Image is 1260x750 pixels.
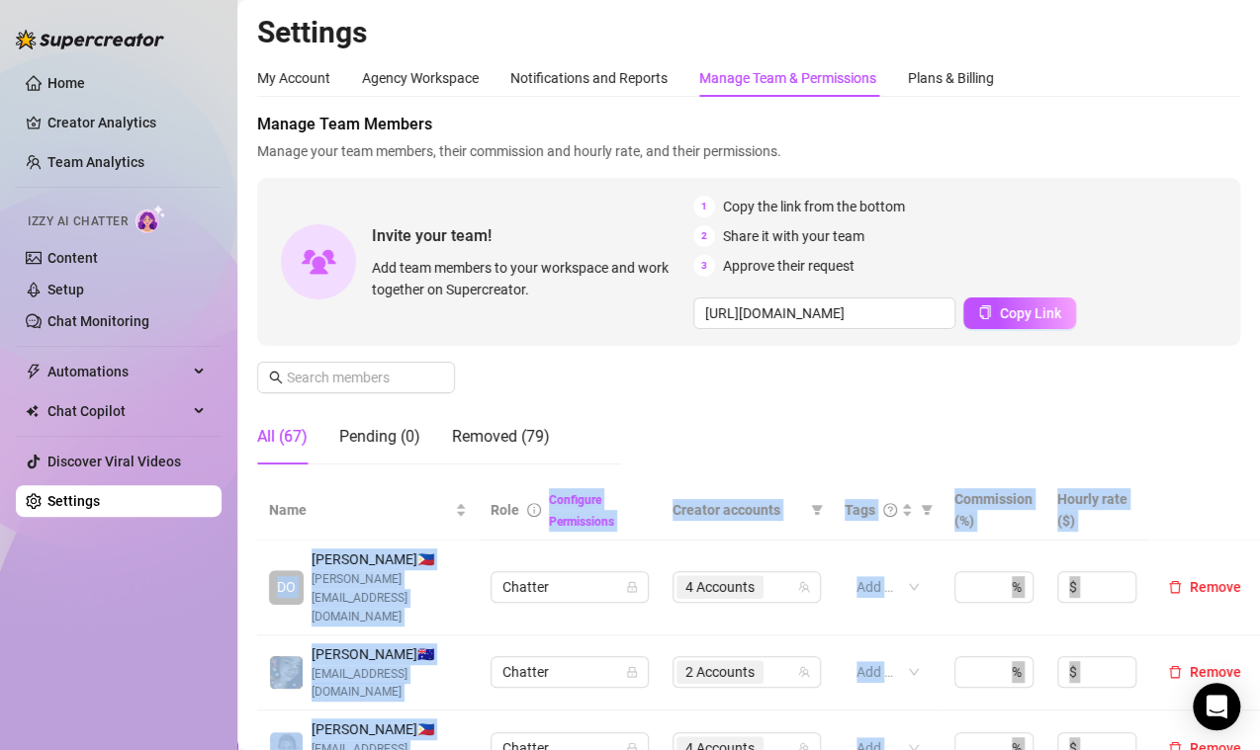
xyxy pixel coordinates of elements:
div: Manage Team & Permissions [699,67,876,89]
h2: Settings [257,14,1240,51]
a: Chat Monitoring [47,313,149,329]
span: Copy the link from the bottom [723,196,905,217]
span: delete [1168,580,1182,594]
a: Creator Analytics [47,107,206,138]
span: filter [917,495,937,525]
span: [PERSON_NAME] 🇵🇭 [312,548,467,570]
a: Discover Viral Videos [47,454,181,469]
img: AI Chatter [135,205,166,233]
span: DO [277,576,296,598]
span: 3 [693,255,715,277]
th: Hourly rate ($) [1045,480,1148,541]
span: Izzy AI Chatter [28,212,128,231]
input: Search members [287,367,427,388]
span: Copy Link [1000,305,1061,321]
img: Chat Copilot [26,404,39,418]
span: Role [491,502,519,518]
span: lock [626,581,638,593]
span: Automations [47,356,188,387]
span: Tags [845,499,875,521]
span: info-circle [527,503,541,517]
span: Remove [1190,664,1241,680]
span: [PERSON_NAME] 🇵🇭 [312,718,467,740]
span: Chat Copilot [47,395,188,427]
span: team [798,581,810,593]
span: [PERSON_NAME] 🇦🇺 [312,643,467,665]
span: Creator accounts [673,499,803,521]
div: Plans & Billing [908,67,994,89]
span: [PERSON_NAME][EMAIL_ADDRESS][DOMAIN_NAME] [312,570,467,626]
span: filter [807,495,827,525]
img: logo-BBDzfeDw.svg [16,30,164,49]
span: Chatter [502,657,637,687]
span: Chatter [502,572,637,602]
a: Team Analytics [47,154,144,170]
span: question-circle [883,503,897,517]
span: filter [921,504,933,516]
span: 2 Accounts [685,661,755,683]
div: Pending (0) [339,425,420,449]
span: 1 [693,196,715,217]
span: 2 [693,225,715,247]
span: Share it with your team [723,225,864,247]
div: My Account [257,67,330,89]
th: Name [257,480,479,541]
button: Remove [1160,575,1249,599]
div: Agency Workspace [362,67,479,89]
span: Manage your team members, their commission and hourly rate, and their permissions. [257,140,1240,162]
span: 4 Accounts [685,576,755,598]
span: lock [626,666,638,678]
span: 2 Accounts [676,660,764,684]
span: 4 Accounts [676,575,764,599]
th: Commission (%) [943,480,1045,541]
button: Remove [1160,660,1249,684]
a: Configure Permissions [549,493,614,529]
a: Home [47,75,85,91]
button: Copy Link [963,297,1076,329]
img: deia jane boiser [270,656,303,689]
span: [EMAIL_ADDRESS][DOMAIN_NAME] [312,665,467,703]
a: Content [47,250,98,266]
span: team [798,666,810,678]
span: delete [1168,665,1182,679]
span: Name [269,499,451,521]
span: Invite your team! [372,223,693,248]
a: Settings [47,493,100,509]
span: filter [811,504,823,516]
div: Notifications and Reports [510,67,668,89]
span: Manage Team Members [257,113,1240,136]
span: thunderbolt [26,364,42,379]
span: Approve their request [723,255,855,277]
div: All (67) [257,425,308,449]
div: Open Intercom Messenger [1193,683,1240,730]
a: Setup [47,282,84,297]
span: search [269,371,283,384]
span: copy [978,305,992,319]
span: Add team members to your workspace and work together on Supercreator. [372,257,685,300]
span: Remove [1190,579,1241,595]
div: Removed (79) [452,425,550,449]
